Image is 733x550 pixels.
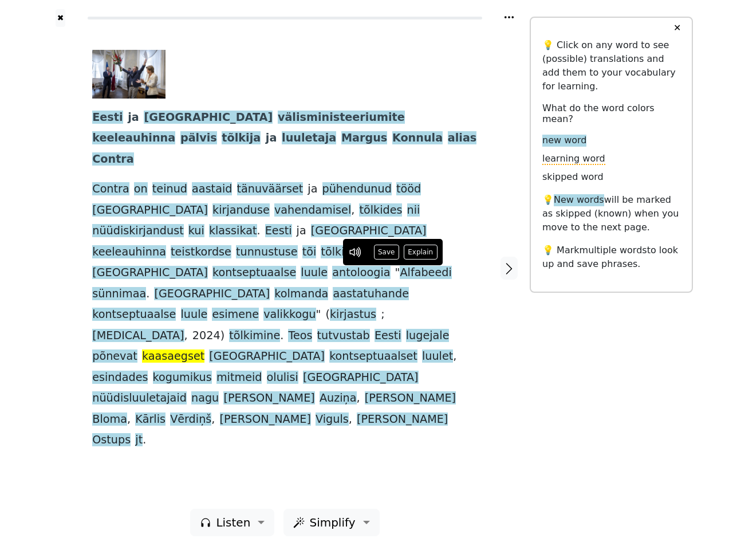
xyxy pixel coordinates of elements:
[309,514,355,531] span: Simplify
[92,152,134,167] span: Contra
[542,171,604,183] span: skipped word
[134,182,148,197] span: on
[212,203,270,218] span: kirjanduse
[580,245,647,256] span: multiple words
[359,203,402,218] span: tõlkides
[404,245,438,260] button: Explain
[297,224,306,238] span: ja
[142,349,204,364] span: kaasaegset
[153,371,212,385] span: kogumikus
[92,433,131,447] span: Ostups
[216,371,262,385] span: mitmeid
[288,329,312,343] span: Teos
[92,245,166,260] span: keeleauhinna
[357,412,448,427] span: [PERSON_NAME]
[453,349,456,364] span: ,
[229,329,280,343] span: tõlkimine
[92,371,148,385] span: esindades
[92,266,208,280] span: [GEOGRAPHIC_DATA]
[266,131,277,146] span: ja
[257,224,261,238] span: .
[212,308,259,322] span: esimene
[321,245,364,260] span: tõlkijale
[333,287,409,301] span: aastatuhande
[92,111,123,125] span: Eesti
[92,349,137,364] span: põnevat
[92,412,127,427] span: Bloma
[181,308,208,322] span: luule
[542,38,680,93] p: 💡 Click on any word to see (possible) translations and add them to your vocabulary for learning.
[311,224,427,238] span: [GEOGRAPHIC_DATA]
[395,266,400,280] span: "
[92,224,183,238] span: nüüdiskirjandust
[282,131,336,146] span: luuletaja
[220,329,225,343] span: )
[375,329,401,343] span: Eesti
[92,329,184,343] span: [MEDICAL_DATA]
[283,509,379,536] button: Simplify
[542,135,586,147] span: new word
[223,391,314,406] span: [PERSON_NAME]
[329,349,417,364] span: kontseptuaalset
[322,182,392,197] span: pühendunud
[303,371,419,385] span: [GEOGRAPHIC_DATA]
[143,433,146,447] span: .
[365,391,456,406] span: [PERSON_NAME]
[135,433,143,447] span: jt
[128,111,139,125] span: ja
[406,329,450,343] span: lugejale
[357,391,360,406] span: ,
[236,245,298,260] span: tunnustuse
[280,329,283,343] span: .
[301,266,328,280] span: luule
[170,412,211,427] span: Vērdiņš
[316,308,321,322] span: "
[392,131,443,146] span: Konnula
[92,131,175,146] span: keeleauhinna
[222,131,261,146] span: tõlkija
[542,153,605,165] span: learning word
[220,412,311,427] span: [PERSON_NAME]
[216,514,250,531] span: Listen
[341,131,387,146] span: Margus
[396,182,421,197] span: tööd
[192,182,232,197] span: aastaid
[316,412,349,427] span: Viguls
[92,308,176,322] span: kontseptuaalse
[278,111,405,125] span: välisministeeriumite
[154,287,270,301] span: [GEOGRAPHIC_DATA]
[349,412,352,427] span: ,
[317,329,370,343] span: tutvustab
[190,509,274,536] button: Listen
[542,193,680,234] p: 💡 will be marked as skipped (known) when you move to the next page.
[127,412,131,427] span: ,
[308,182,317,197] span: ja
[188,224,204,238] span: kui
[274,287,328,301] span: kolmanda
[171,245,231,260] span: teistkordse
[146,287,149,301] span: .
[92,50,165,99] img: pvvt3hz3.3xl.jpg
[135,412,165,427] span: Kārlis
[374,245,399,260] button: Save
[407,203,420,218] span: nii
[191,391,219,406] span: nagu
[274,203,351,218] span: vahendamisel
[263,308,316,322] span: valikkogu
[320,391,357,406] span: Auziņa
[542,243,680,271] p: 💡 Mark to look up and save phrases.
[152,182,187,197] span: teinud
[267,371,298,385] span: olulisi
[92,182,129,197] span: Contra
[56,9,65,27] a: ✖
[92,203,208,218] span: [GEOGRAPHIC_DATA]
[265,224,292,238] span: Eesti
[330,308,376,322] span: kirjastus
[209,224,257,238] span: klassikat
[212,266,296,280] span: kontseptuaalse
[92,287,146,301] span: sünnimaa
[448,131,476,146] span: alias
[92,391,187,406] span: nüüdisluuletajaid
[422,349,453,364] span: luulet
[381,308,384,322] span: ;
